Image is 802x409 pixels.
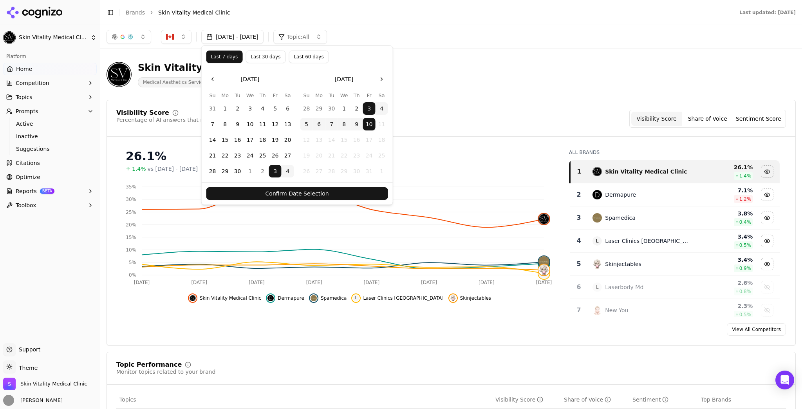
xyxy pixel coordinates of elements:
[107,62,132,87] img: Skin Vitality Medical Clinic
[363,92,376,99] th: Friday
[605,237,692,245] div: Laser Clinics [GEOGRAPHIC_DATA]
[592,190,602,199] img: dermapure
[126,210,136,215] tspan: 25%
[3,31,16,44] img: Skin Vitality Medical Clinic
[538,264,549,275] img: skinjectables
[282,134,294,146] button: Saturday, September 20th, 2025
[3,199,97,212] button: Toolbox
[775,371,794,389] div: Open Intercom Messenger
[269,149,282,162] button: Friday, September 26th, 2025
[289,51,329,63] button: Last 60 days
[376,92,388,99] th: Saturday
[698,210,753,217] div: 3.8 %
[201,30,264,44] button: [DATE] - [DATE]
[3,378,16,390] img: Skin Vitality Medical Clinic
[592,213,602,223] img: spamedica
[573,282,585,292] div: 6
[287,33,309,41] span: Topic: All
[13,143,87,154] a: Suggestions
[698,279,753,287] div: 2.6 %
[353,295,359,301] span: L
[206,149,219,162] button: Sunday, September 21st, 2025
[19,34,87,41] span: Skin Vitality Medical Clinic
[40,188,54,194] span: BETA
[206,134,219,146] button: Sunday, September 14th, 2025
[219,118,231,130] button: Monday, September 8th, 2025
[16,132,84,140] span: Inactive
[188,293,261,303] button: Hide skin vitality medical clinic data
[448,293,491,303] button: Hide skinjectables data
[450,295,456,301] img: skinjectables
[561,391,629,409] th: shareOfVoice
[573,190,585,199] div: 2
[605,283,643,291] div: Laserbody Md
[16,120,84,128] span: Active
[219,134,231,146] button: Monday, September 15th, 2025
[3,91,97,103] button: Topics
[536,280,552,285] tspan: [DATE]
[460,295,491,301] span: Skinjectables
[231,149,244,162] button: Tuesday, September 23rd, 2025
[256,92,269,99] th: Thursday
[126,222,136,228] tspan: 20%
[569,149,780,156] div: All Brands
[206,165,219,177] button: Sunday, September 28th, 2025
[231,118,244,130] button: Tuesday, September 9th, 2025
[570,299,780,322] tr: 7new youNew You2.3%0.5%Show new you data
[138,62,278,74] div: Skin Vitality Medical Clinic
[698,302,753,310] div: 2.3 %
[231,92,244,99] th: Tuesday
[116,116,255,124] div: Percentage of AI answers that mention your brand
[3,185,97,197] button: ReportsBETA
[376,102,388,115] button: Saturday, October 4th, 2025, selected
[219,149,231,162] button: Monday, September 22nd, 2025
[191,280,207,285] tspan: [DATE]
[278,295,304,301] span: Dermapure
[148,165,198,173] span: vs [DATE] - [DATE]
[363,295,443,301] span: Laser Clinics [GEOGRAPHIC_DATA]
[244,134,256,146] button: Wednesday, September 17th, 2025
[269,134,282,146] button: Friday, September 19th, 2025
[631,112,682,126] button: Visibility Score
[309,293,347,303] button: Hide spamedica data
[132,165,146,173] span: 1.4%
[313,118,325,130] button: Monday, October 6th, 2025, selected
[16,79,49,87] span: Competition
[570,276,780,299] tr: 6LLaserbody Md2.6%0.8%Show laserbody md data
[246,51,285,63] button: Last 30 days
[16,159,40,167] span: Citations
[311,295,317,301] img: spamedica
[350,118,363,130] button: Thursday, October 9th, 2025, selected
[16,65,32,73] span: Home
[126,9,724,16] nav: breadcrumb
[126,184,136,190] tspan: 35%
[605,168,687,176] div: Skin Vitality Medical Clinic
[206,51,243,63] button: Last 7 days
[761,304,773,317] button: Show new you data
[200,295,261,301] span: Skin Vitality Medical Clinic
[739,288,751,295] span: 0.8 %
[605,306,628,314] div: New You
[313,92,325,99] th: Monday
[698,233,753,241] div: 3.4 %
[761,165,773,178] button: Hide skin vitality medical clinic data
[219,102,231,115] button: Monday, September 1st, 2025
[325,92,338,99] th: Tuesday
[266,293,304,303] button: Hide dermapure data
[16,201,36,209] span: Toolbox
[16,93,33,101] span: Topics
[269,102,282,115] button: Friday, September 5th, 2025
[256,118,269,130] button: Thursday, September 11th, 2025
[313,102,325,115] button: Monday, September 29th, 2025
[701,396,731,404] span: Top Brands
[126,9,145,16] a: Brands
[126,235,136,240] tspan: 15%
[573,306,585,315] div: 7
[219,165,231,177] button: Monday, September 29th, 2025
[538,256,549,267] img: spamedica
[16,365,38,371] span: Theme
[134,280,150,285] tspan: [DATE]
[166,33,174,41] img: Canada
[306,280,322,285] tspan: [DATE]
[739,265,751,271] span: 0.9 %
